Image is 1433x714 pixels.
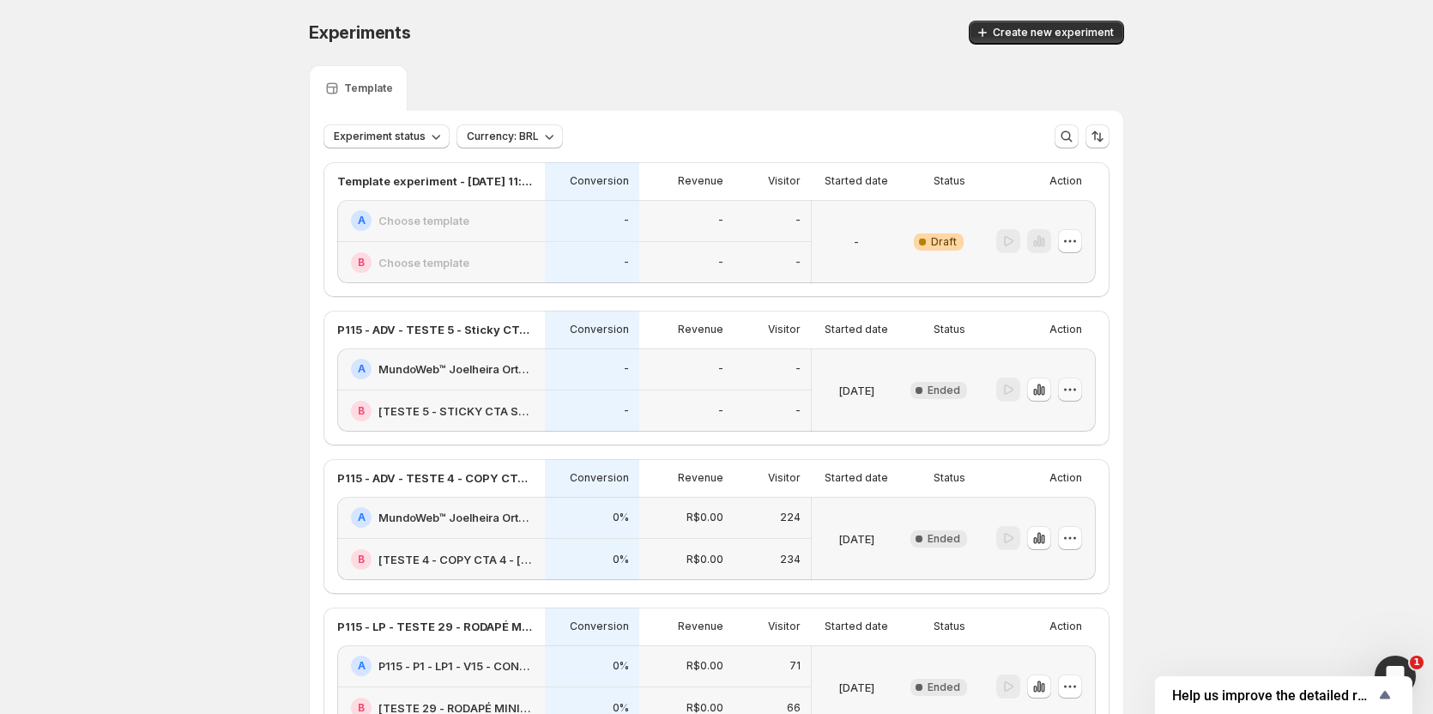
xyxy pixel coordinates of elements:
[1049,620,1082,633] p: Action
[718,256,723,269] p: -
[718,214,723,227] p: -
[337,469,535,487] p: P115 - ADV - TESTE 4 - COPY CTA 4 - [DATE] 20:50:42
[678,323,723,336] p: Revenue
[378,402,535,420] h2: [TESTE 5 - STICKY CTA SEM ESCASSEZ - [DATE]] MundoWeb™ Joelheira Ortopédica De Cobre CopperFlex - A3
[928,384,960,397] span: Ended
[309,22,411,43] span: Experiments
[768,174,801,188] p: Visitor
[378,657,535,675] h2: P115 - P1 - LP1 - V15 - CONTROLE - [DATE]
[337,321,535,338] p: P115 - ADV - TESTE 5 - Sticky CTA Sem Escassez - [DATE] 17:40:40
[344,82,393,95] p: Template
[570,471,629,485] p: Conversion
[934,174,965,188] p: Status
[378,254,469,271] h2: Choose template
[570,620,629,633] p: Conversion
[570,174,629,188] p: Conversion
[337,172,535,190] p: Template experiment - [DATE] 11:37:56
[795,214,801,227] p: -
[1172,687,1375,704] span: Help us improve the detailed report for A/B campaigns
[768,620,801,633] p: Visitor
[969,21,1124,45] button: Create new experiment
[795,256,801,269] p: -
[1085,124,1110,148] button: Sort the results
[838,679,874,696] p: [DATE]
[457,124,563,148] button: Currency: BRL
[358,404,365,418] h2: B
[825,174,888,188] p: Started date
[718,362,723,376] p: -
[337,618,535,635] p: P115 - LP - TESTE 29 - RODAPÉ MINIMAL - [DATE] 16:38:11
[931,235,957,249] span: Draft
[718,404,723,418] p: -
[854,233,859,251] p: -
[1172,685,1395,705] button: Show survey - Help us improve the detailed report for A/B campaigns
[624,362,629,376] p: -
[780,553,801,566] p: 234
[768,323,801,336] p: Visitor
[613,659,629,673] p: 0%
[624,404,629,418] p: -
[1049,471,1082,485] p: Action
[358,256,365,269] h2: B
[1410,656,1424,669] span: 1
[1049,323,1082,336] p: Action
[686,553,723,566] p: R$0.00
[323,124,450,148] button: Experiment status
[838,530,874,548] p: [DATE]
[613,511,629,524] p: 0%
[838,382,874,399] p: [DATE]
[993,26,1114,39] span: Create new experiment
[928,681,960,694] span: Ended
[795,362,801,376] p: -
[825,471,888,485] p: Started date
[1049,174,1082,188] p: Action
[934,471,965,485] p: Status
[378,509,535,526] h2: MundoWeb™ Joelheira Ortopédica De Cobre CopperFlex - A3
[780,511,801,524] p: 224
[358,511,366,524] h2: A
[686,511,723,524] p: R$0.00
[570,323,629,336] p: Conversion
[378,551,535,568] h2: [TESTE 4 - COPY CTA 4 - [DATE]] MundoWeb™ Joelheira Ortopédica De Cobre CopperFlex - A3
[678,620,723,633] p: Revenue
[378,212,469,229] h2: Choose template
[358,362,366,376] h2: A
[613,553,629,566] p: 0%
[928,532,960,546] span: Ended
[678,471,723,485] p: Revenue
[624,256,629,269] p: -
[678,174,723,188] p: Revenue
[358,553,365,566] h2: B
[358,659,366,673] h2: A
[825,323,888,336] p: Started date
[686,659,723,673] p: R$0.00
[624,214,629,227] p: -
[825,620,888,633] p: Started date
[768,471,801,485] p: Visitor
[334,130,426,143] span: Experiment status
[789,659,801,673] p: 71
[378,360,535,378] h2: MundoWeb™ Joelheira Ortopédica De Cobre CopperFlex - A3
[795,404,801,418] p: -
[934,620,965,633] p: Status
[1375,656,1416,697] iframe: Intercom live chat
[358,214,366,227] h2: A
[467,130,539,143] span: Currency: BRL
[934,323,965,336] p: Status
